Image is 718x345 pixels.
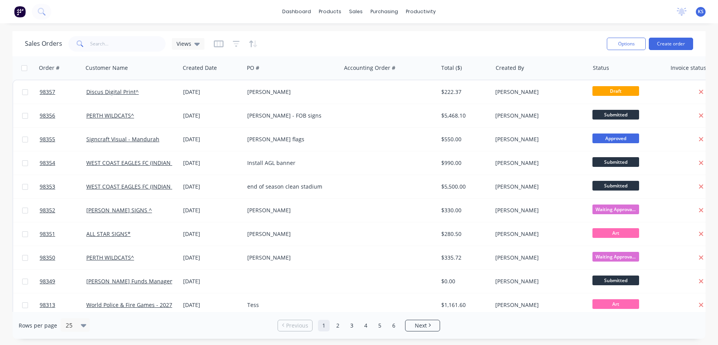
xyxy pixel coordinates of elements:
a: Next page [405,322,440,329]
div: [DATE] [183,183,241,191]
input: Search... [90,36,166,52]
div: [PERSON_NAME] [247,206,334,214]
div: [PERSON_NAME] [495,277,582,285]
a: 98354 [40,151,86,175]
div: [DATE] [183,301,241,309]
div: $0.00 [441,277,487,285]
div: purchasing [367,6,402,17]
img: Factory [14,6,26,17]
a: Page 5 [374,320,386,331]
div: [DATE] [183,230,241,238]
div: Install AGL banner [247,159,334,167]
a: dashboard [278,6,315,17]
div: Accounting Order # [344,64,395,72]
span: Views [176,40,191,48]
a: 98355 [40,128,86,151]
span: 98349 [40,277,55,285]
div: sales [345,6,367,17]
a: WEST COAST EAGLES FC (INDIAN PACIFIC LIMITED T/AS) ^ [86,159,234,166]
span: Submitted [592,157,639,167]
h1: Sales Orders [25,40,62,47]
div: productivity [402,6,440,17]
div: PO # [247,64,259,72]
span: 98313 [40,301,55,309]
div: [DATE] [183,206,241,214]
div: [PERSON_NAME] [495,183,582,191]
a: Page 2 [332,320,344,331]
a: 98350 [40,246,86,269]
div: $550.00 [441,135,487,143]
div: [DATE] [183,254,241,262]
a: Page 4 [360,320,372,331]
div: products [315,6,345,17]
div: $222.37 [441,88,487,96]
div: Invoice status [671,64,706,72]
a: 98356 [40,104,86,127]
a: World Police & Fire Games - 2027 [86,301,172,309]
div: [DATE] [183,135,241,143]
a: [PERSON_NAME] SIGNS ^ [86,206,152,214]
span: Submitted [592,110,639,120]
button: Create order [649,38,693,50]
span: Approved [592,133,639,143]
div: [PERSON_NAME] [247,230,334,238]
div: Created By [496,64,524,72]
div: $1,161.60 [441,301,487,309]
span: Waiting Approva... [592,205,639,214]
div: Tess [247,301,334,309]
a: 98349 [40,270,86,293]
div: Total ($) [441,64,462,72]
div: [PERSON_NAME] [495,159,582,167]
span: Submitted [592,276,639,285]
div: Created Date [183,64,217,72]
a: 98351 [40,222,86,246]
a: PERTH WILDCATS^ [86,254,134,261]
span: Next [415,322,427,329]
span: 98355 [40,135,55,143]
div: [PERSON_NAME] flags [247,135,334,143]
a: Page 3 [346,320,358,331]
span: 98354 [40,159,55,167]
a: Page 6 [388,320,400,331]
div: [PERSON_NAME] [495,301,582,309]
div: [PERSON_NAME] [247,88,334,96]
div: [PERSON_NAME] [495,112,582,120]
span: Previous [286,322,308,329]
span: KS [698,8,704,15]
span: Submitted [592,181,639,191]
div: [PERSON_NAME] - FOB signs [247,112,334,120]
div: [PERSON_NAME] [495,254,582,262]
span: Draft [592,86,639,96]
a: 98357 [40,80,86,104]
div: [PERSON_NAME] [495,230,582,238]
a: Page 1 is your current page [318,320,330,331]
div: [PERSON_NAME] [495,206,582,214]
div: [PERSON_NAME] [495,88,582,96]
a: Discus Digital Print^ [86,88,139,95]
span: 98350 [40,254,55,262]
div: Status [593,64,609,72]
span: 98353 [40,183,55,191]
div: [DATE] [183,277,241,285]
button: Options [607,38,646,50]
span: 98357 [40,88,55,96]
a: 98353 [40,175,86,198]
div: $330.00 [441,206,487,214]
div: [PERSON_NAME] [247,254,334,262]
ul: Pagination [274,320,443,331]
div: $335.72 [441,254,487,262]
div: [DATE] [183,112,241,120]
a: Signcraft Visual - Mandurah [86,135,159,143]
div: [PERSON_NAME] [495,135,582,143]
a: [PERSON_NAME] Funds Management Ltd Trustee for Riverton Forum c/- JLL [86,277,282,285]
div: $990.00 [441,159,487,167]
span: Waiting Approva... [592,252,639,262]
a: WEST COAST EAGLES FC (INDIAN PACIFIC LIMITED T/AS) ^ [86,183,234,190]
span: 98351 [40,230,55,238]
a: PERTH WILDCATS^ [86,112,134,119]
div: [DATE] [183,88,241,96]
span: Art [592,299,639,309]
a: 98313 [40,293,86,317]
div: Customer Name [86,64,128,72]
div: $280.50 [441,230,487,238]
